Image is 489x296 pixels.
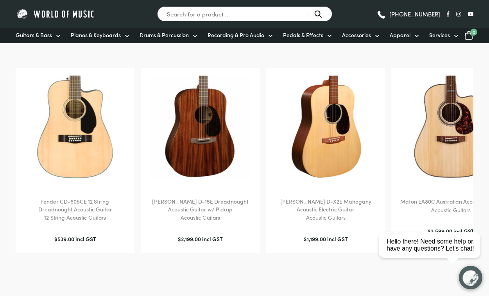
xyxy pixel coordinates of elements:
p: 12 String Acoustic Guitars [23,213,127,222]
span: $ [304,235,307,243]
input: Search for a product ... [157,6,332,22]
span: 0 [470,29,477,36]
span: Pedals & Effects [283,31,323,39]
img: World of Music [16,8,96,20]
span: Pianos & Keyboards [71,31,121,39]
span: incl GST [327,235,348,243]
span: incl GST [75,235,96,243]
span: Drums & Percussion [140,31,189,39]
img: Martin D-X2E Mahogany Acoustic Electric Guitar Front [274,76,377,179]
img: Martin D-15E Dreadnought Acoustic Guitar w/ Pickup Front [149,76,252,179]
span: Services [429,31,450,39]
img: Fender cd-120SCE 12 string Body [23,76,127,179]
h2: [PERSON_NAME] D-X2E Mahogany Acoustic Electric Guitar [274,198,377,213]
span: incl GST [202,235,223,243]
h2: Fender CD-60SCE 12 String Dreadnought Acoustic Guitar [23,198,127,213]
span: Guitars & Bass [16,31,52,39]
a: Fender CD-60SCE 12 String Dreadnought Acoustic Guitar12 String Acoustic Guitars $539.00 incl GST [23,76,127,243]
bdi: 1,199.00 [304,235,326,243]
span: Accessories [342,31,371,39]
bdi: 2,199.00 [178,235,201,243]
span: $ [54,235,57,243]
span: [PHONE_NUMBER] [389,11,440,17]
bdi: 539.00 [54,235,74,243]
iframe: Chat with our support team [376,210,489,296]
p: Acoustic Guitars [149,213,252,222]
a: [PHONE_NUMBER] [376,8,440,20]
p: Acoustic Guitars [274,213,377,222]
span: Recording & Pro Audio [208,31,264,39]
h2: [PERSON_NAME] D-15E Dreadnought Acoustic Guitar w/ Pickup [149,198,252,213]
span: $ [178,235,181,243]
span: Apparel [390,31,410,39]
